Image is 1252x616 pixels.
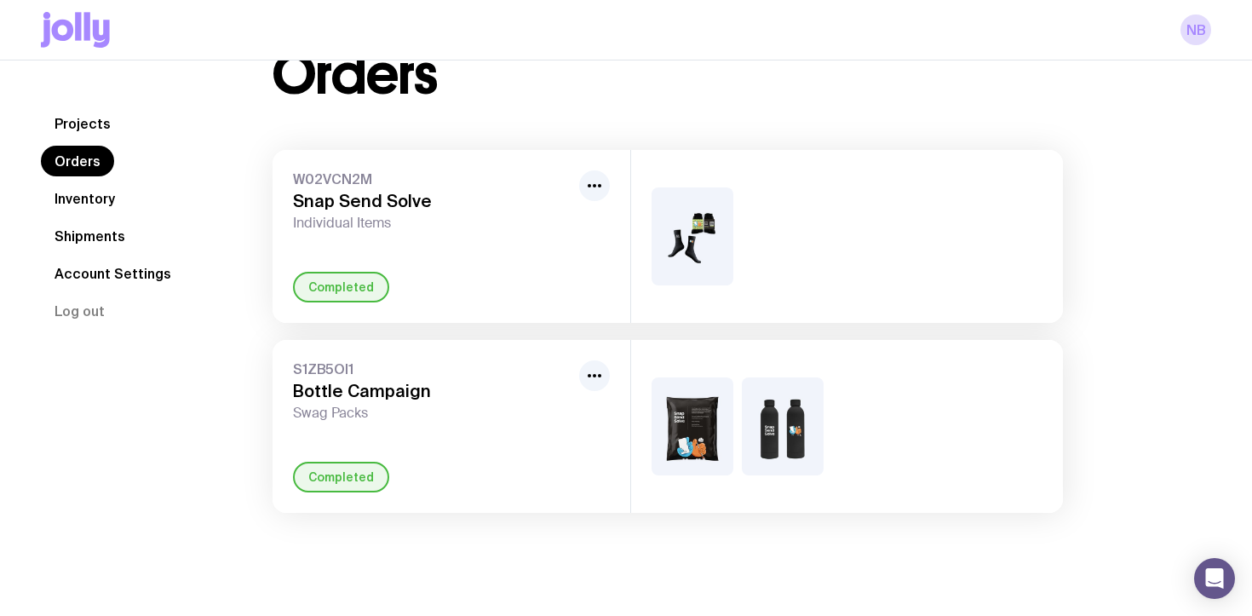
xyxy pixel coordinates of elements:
[293,191,572,211] h3: Snap Send Solve
[41,258,185,289] a: Account Settings
[293,170,572,187] span: W02VCN2M
[293,462,389,492] div: Completed
[41,221,139,251] a: Shipments
[293,272,389,302] div: Completed
[41,108,124,139] a: Projects
[1180,14,1211,45] a: NB
[41,296,118,326] button: Log out
[41,146,114,176] a: Orders
[293,215,572,232] span: Individual Items
[293,405,572,422] span: Swag Packs
[273,48,437,102] h1: Orders
[41,183,129,214] a: Inventory
[1194,558,1235,599] div: Open Intercom Messenger
[293,381,572,401] h3: Bottle Campaign
[293,360,572,377] span: S1ZB5OI1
